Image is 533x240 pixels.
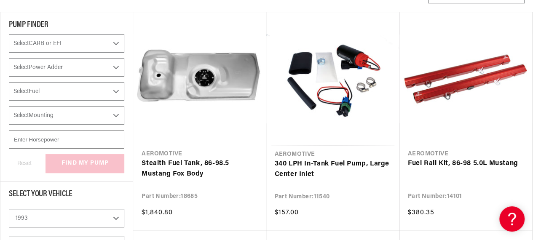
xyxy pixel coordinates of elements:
a: Stealth Fuel Tank, 86-98.5 Mustang Fox Body [142,158,257,180]
select: Mounting [9,106,124,125]
a: 340 LPH In-Tank Fuel Pump, Large Center Inlet [275,159,391,180]
select: Fuel [9,82,124,101]
div: Select Your Vehicle [9,190,124,200]
select: Power Adder [9,58,124,77]
input: Enter Horsepower [9,130,124,149]
span: PUMP FINDER [9,21,48,29]
select: Year [9,209,124,227]
select: CARB or EFI [9,34,124,53]
a: Fuel Rail Kit, 86-98 5.0L Mustang [408,158,524,169]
